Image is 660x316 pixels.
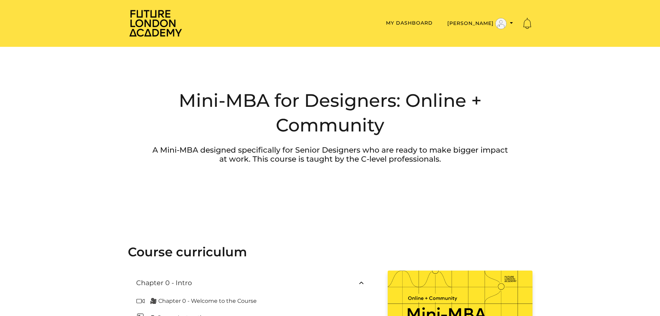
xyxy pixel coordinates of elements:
[128,245,533,259] h2: Course curriculum
[150,297,262,305] p: 🎥 Chapter 0 - Welcome to the Course
[148,88,512,137] h2: Mini-MBA for Designers: Online + Community
[148,146,512,164] p: A Mini-MBA designed specifically for Senior Designers who are ready to make bigger impact at work...
[128,271,374,296] button: Chapter 0 - Intro
[136,279,203,287] h3: Chapter 0 - Intro
[445,18,515,29] button: Toggle menu
[128,9,183,37] img: Home Page
[386,20,433,26] a: My Dashboard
